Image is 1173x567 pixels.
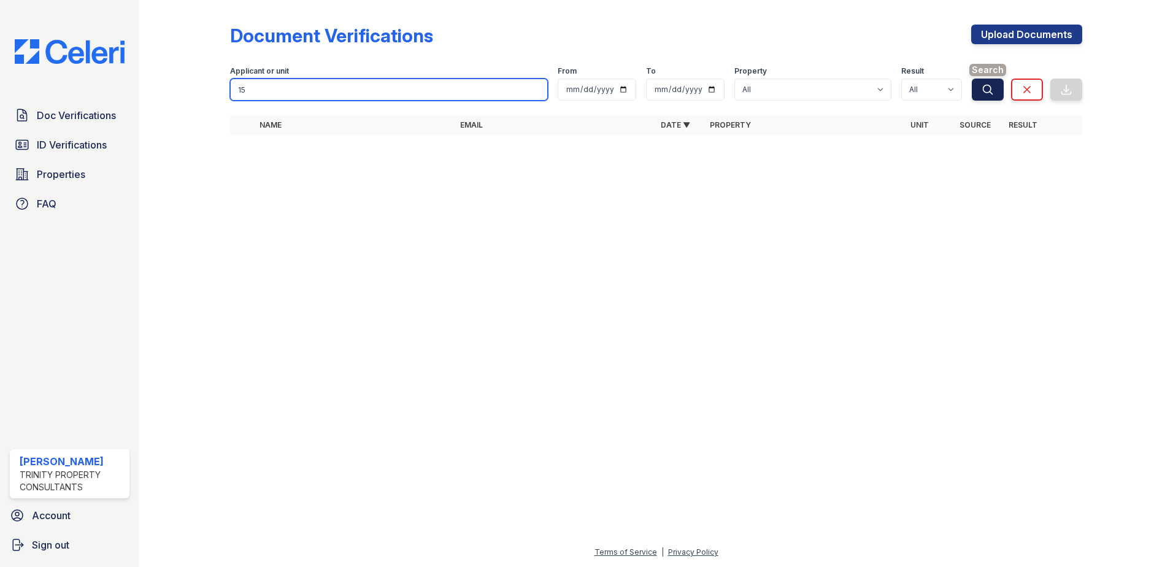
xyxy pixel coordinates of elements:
a: Sign out [5,533,134,557]
a: Properties [10,162,129,187]
a: Terms of Service [594,547,657,557]
a: Result [1009,120,1037,129]
a: Upload Documents [971,25,1082,44]
a: Name [260,120,282,129]
span: Doc Verifications [37,108,116,123]
span: Sign out [32,538,69,552]
button: Search [972,79,1004,101]
a: Property [710,120,751,129]
label: From [558,66,577,76]
span: FAQ [37,196,56,211]
a: Unit [910,120,929,129]
label: Result [901,66,924,76]
a: Privacy Policy [668,547,718,557]
label: Applicant or unit [230,66,289,76]
a: ID Verifications [10,133,129,157]
div: Trinity Property Consultants [20,469,125,493]
a: Doc Verifications [10,103,129,128]
span: ID Verifications [37,137,107,152]
a: FAQ [10,191,129,216]
a: Account [5,503,134,528]
label: Property [734,66,767,76]
label: To [646,66,656,76]
span: Search [969,64,1006,76]
div: Document Verifications [230,25,433,47]
a: Email [460,120,483,129]
div: | [661,547,664,557]
a: Source [960,120,991,129]
img: CE_Logo_Blue-a8612792a0a2168367f1c8372b55b34899dd931a85d93a1a3d3e32e68fde9ad4.png [5,39,134,64]
input: Search by name, email, or unit number [230,79,548,101]
span: Properties [37,167,85,182]
span: Account [32,508,71,523]
div: [PERSON_NAME] [20,454,125,469]
a: Date ▼ [661,120,690,129]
